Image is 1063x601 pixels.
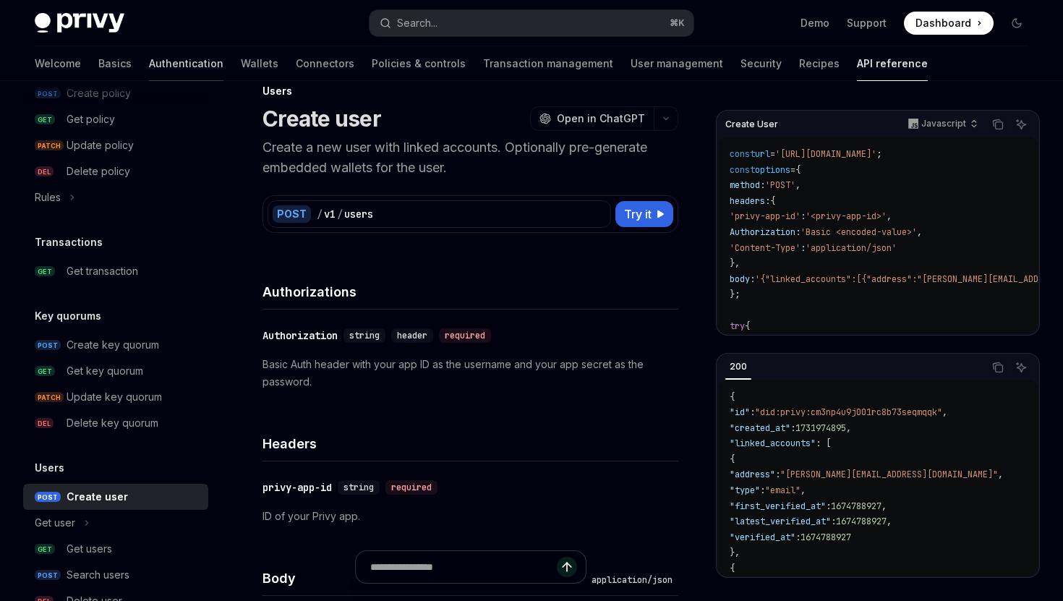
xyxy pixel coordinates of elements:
[876,148,881,160] span: ;
[35,570,61,581] span: POST
[730,469,775,480] span: "address"
[730,320,745,332] span: try
[67,336,159,354] div: Create key quorum
[67,566,129,584] div: Search users
[887,210,892,222] span: ,
[23,358,208,384] a: GETGet key quorum
[750,406,755,418] span: :
[755,406,942,418] span: "did:privy:cm3np4u9j001rc8b73seqmqqk"
[730,485,760,496] span: "type"
[730,289,740,300] span: };
[337,207,343,221] div: /
[730,391,735,403] span: {
[262,328,338,343] div: Authorization
[730,500,826,512] span: "first_verified_at"
[67,137,134,154] div: Update policy
[241,46,278,81] a: Wallets
[730,242,801,254] span: 'Content-Type'
[887,516,892,527] span: ,
[344,207,373,221] div: users
[67,488,128,506] div: Create user
[730,532,795,543] span: "verified_at"
[755,164,790,176] span: options
[557,557,577,577] button: Send message
[846,422,851,434] span: ,
[725,119,778,130] span: Create User
[801,16,829,30] a: Demo
[826,500,831,512] span: :
[670,17,685,29] span: ⌘ K
[35,266,55,277] span: GET
[780,469,998,480] span: "[PERSON_NAME][EMAIL_ADDRESS][DOMAIN_NAME]"
[35,140,64,151] span: PATCH
[760,485,765,496] span: :
[67,111,115,128] div: Get policy
[770,195,775,207] span: {
[730,179,765,191] span: method:
[262,434,678,453] h4: Headers
[35,13,124,33] img: dark logo
[795,422,846,434] span: 1731974895
[801,485,806,496] span: ,
[23,258,208,284] a: GETGet transaction
[296,46,354,81] a: Connectors
[989,358,1007,377] button: Copy the contents from the code block
[917,226,922,238] span: ,
[900,112,984,137] button: Javascript
[765,179,795,191] span: 'POST'
[262,106,381,132] h1: Create user
[730,563,735,574] span: {
[740,46,782,81] a: Security
[775,469,780,480] span: :
[262,282,678,302] h4: Authorizations
[35,189,61,206] div: Rules
[35,514,75,532] div: Get user
[1005,12,1028,35] button: Toggle dark mode
[801,532,851,543] span: 1674788927
[557,111,645,126] span: Open in ChatGPT
[730,257,740,269] span: },
[730,210,801,222] span: 'privy-app-id'
[397,14,437,32] div: Search...
[775,148,876,160] span: '[URL][DOMAIN_NAME]'
[67,414,158,432] div: Delete key quorum
[942,406,947,418] span: ,
[23,410,208,436] a: DELDelete key quorum
[790,422,795,434] span: :
[801,226,917,238] span: 'Basic <encoded-value>'
[831,516,836,527] span: :
[790,164,795,176] span: =
[273,205,311,223] div: POST
[349,330,380,341] span: string
[262,480,332,495] div: privy-app-id
[370,10,693,36] button: Open search
[631,46,723,81] a: User management
[439,328,491,343] div: required
[23,132,208,158] a: PATCHUpdate policy
[730,516,831,527] span: "latest_verified_at"
[921,118,966,129] p: Javascript
[730,453,735,465] span: {
[370,551,557,583] input: Ask a question...
[397,330,427,341] span: header
[67,388,162,406] div: Update key quorum
[35,459,64,477] h5: Users
[795,164,801,176] span: {
[262,137,678,178] p: Create a new user with linked accounts. Optionally pre-generate embedded wallets for the user.
[35,418,54,429] span: DEL
[765,485,801,496] span: "email"
[730,164,755,176] span: const
[67,163,130,180] div: Delete policy
[806,210,887,222] span: '<privy-app-id>'
[385,480,437,495] div: required
[745,320,750,332] span: {
[23,510,208,536] button: Toggle Get user section
[67,540,112,558] div: Get users
[149,46,223,81] a: Authentication
[795,179,801,191] span: ,
[324,207,336,221] div: v1
[881,500,887,512] span: ,
[730,406,750,418] span: "id"
[847,16,887,30] a: Support
[343,482,374,493] span: string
